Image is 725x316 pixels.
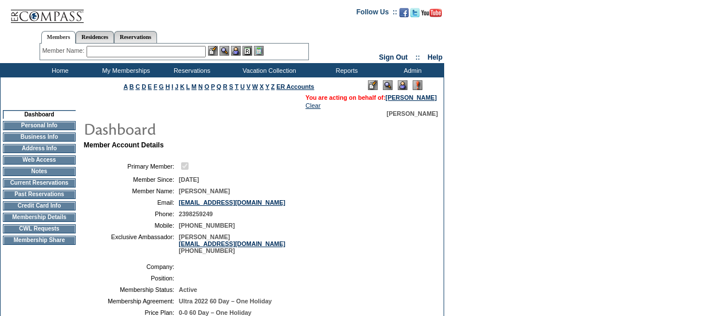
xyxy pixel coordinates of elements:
a: Reservations [114,31,157,43]
td: Reservations [158,63,224,77]
td: Personal Info [3,121,76,130]
img: Subscribe to our YouTube Channel [421,9,442,17]
a: J [175,83,178,90]
a: Z [271,83,275,90]
img: Impersonate [231,46,241,56]
img: b_edit.gif [208,46,218,56]
a: Help [428,53,442,61]
a: V [246,83,250,90]
td: Membership Share [3,236,76,245]
td: Past Reservations [3,190,76,199]
a: D [142,83,146,90]
a: Residences [76,31,114,43]
a: N [198,83,203,90]
span: 2398259249 [179,210,213,217]
a: T [235,83,239,90]
td: Membership Status: [88,286,174,293]
span: Ultra 2022 60 Day – One Holiday [179,298,272,305]
a: S [229,83,233,90]
td: Email: [88,199,174,206]
span: [DATE] [179,176,199,183]
a: B [130,83,134,90]
a: [EMAIL_ADDRESS][DOMAIN_NAME] [179,240,285,247]
a: C [135,83,140,90]
td: Exclusive Ambassador: [88,233,174,254]
a: Follow us on Twitter [410,11,420,18]
a: O [205,83,209,90]
img: Edit Mode [368,80,378,90]
td: Current Reservations [3,178,76,188]
img: b_calculator.gif [254,46,264,56]
a: E [148,83,152,90]
td: Member Name: [88,188,174,194]
td: Membership Details [3,213,76,222]
a: Sign Out [379,53,407,61]
a: K [180,83,185,90]
td: Business Info [3,132,76,142]
a: [EMAIL_ADDRESS][DOMAIN_NAME] [179,199,285,206]
img: Log Concern/Member Elevation [413,80,422,90]
a: G [159,83,163,90]
td: Membership Agreement: [88,298,174,305]
a: X [260,83,264,90]
td: Position: [88,275,174,282]
td: Reports [312,63,378,77]
td: Web Access [3,155,76,165]
td: Address Info [3,144,76,153]
a: Members [41,31,76,44]
a: F [154,83,158,90]
a: Subscribe to our YouTube Channel [421,11,442,18]
td: Dashboard [3,110,76,119]
span: [PERSON_NAME] [179,188,230,194]
a: Y [265,83,269,90]
span: 0-0 60 Day – One Holiday [179,309,252,316]
a: Q [217,83,221,90]
a: U [240,83,245,90]
div: Member Name: [42,46,87,56]
a: H [166,83,170,90]
span: [PERSON_NAME] [PHONE_NUMBER] [179,233,285,254]
td: Member Since: [88,176,174,183]
td: Credit Card Info [3,201,76,210]
td: Admin [378,63,444,77]
a: A [124,83,128,90]
a: Become our fan on Facebook [399,11,409,18]
a: W [252,83,258,90]
td: Follow Us :: [356,7,397,21]
img: View Mode [383,80,393,90]
td: Vacation Collection [224,63,312,77]
img: Reservations [242,46,252,56]
span: You are acting on behalf of: [305,94,437,101]
a: L [186,83,190,90]
img: pgTtlDashboard.gif [83,117,312,140]
span: [PHONE_NUMBER] [179,222,235,229]
b: Member Account Details [84,141,164,149]
span: Active [179,286,197,293]
img: Follow us on Twitter [410,8,420,17]
img: View [220,46,229,56]
td: My Memberships [92,63,158,77]
td: Primary Member: [88,161,174,171]
a: Clear [305,102,320,109]
span: :: [416,53,420,61]
a: M [191,83,197,90]
td: Company: [88,263,174,270]
a: [PERSON_NAME] [386,94,437,101]
a: P [211,83,215,90]
td: Notes [3,167,76,176]
a: R [223,83,228,90]
td: CWL Requests [3,224,76,233]
span: [PERSON_NAME] [387,110,438,117]
td: Phone: [88,210,174,217]
a: I [171,83,173,90]
a: ER Accounts [276,83,314,90]
img: Become our fan on Facebook [399,8,409,17]
img: Impersonate [398,80,407,90]
td: Home [26,63,92,77]
td: Mobile: [88,222,174,229]
td: Price Plan: [88,309,174,316]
